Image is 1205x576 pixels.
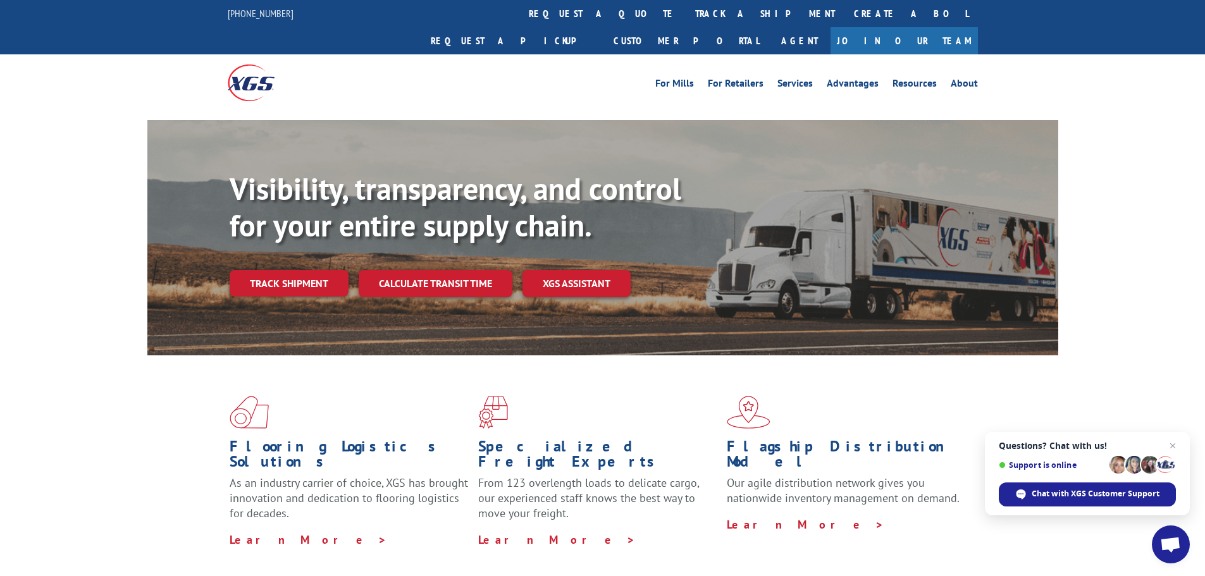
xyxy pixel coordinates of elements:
[1165,438,1180,453] span: Close chat
[228,7,294,20] a: [PHONE_NUMBER]
[230,270,349,297] a: Track shipment
[421,27,604,54] a: Request a pickup
[230,475,468,520] span: As an industry carrier of choice, XGS has brought innovation and dedication to flooring logistics...
[999,441,1176,451] span: Questions? Chat with us!
[359,270,512,297] a: Calculate transit time
[230,532,387,547] a: Learn More >
[827,78,879,92] a: Advantages
[769,27,831,54] a: Agent
[831,27,978,54] a: Join Our Team
[727,439,966,475] h1: Flagship Distribution Model
[727,475,960,505] span: Our agile distribution network gives you nationwide inventory management on demand.
[777,78,813,92] a: Services
[230,396,269,429] img: xgs-icon-total-supply-chain-intelligence-red
[230,169,681,245] b: Visibility, transparency, and control for your entire supply chain.
[478,475,717,532] p: From 123 overlength loads to delicate cargo, our experienced staff knows the best way to move you...
[999,460,1105,470] span: Support is online
[655,78,694,92] a: For Mills
[522,270,631,297] a: XGS ASSISTANT
[727,517,884,532] a: Learn More >
[1152,525,1190,563] div: Open chat
[708,78,763,92] a: For Retailers
[604,27,769,54] a: Customer Portal
[951,78,978,92] a: About
[727,396,770,429] img: xgs-icon-flagship-distribution-model-red
[478,532,636,547] a: Learn More >
[478,439,717,475] h1: Specialized Freight Experts
[999,482,1176,506] div: Chat with XGS Customer Support
[1032,488,1159,499] span: Chat with XGS Customer Support
[478,396,508,429] img: xgs-icon-focused-on-flooring-red
[893,78,937,92] a: Resources
[230,439,469,475] h1: Flooring Logistics Solutions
